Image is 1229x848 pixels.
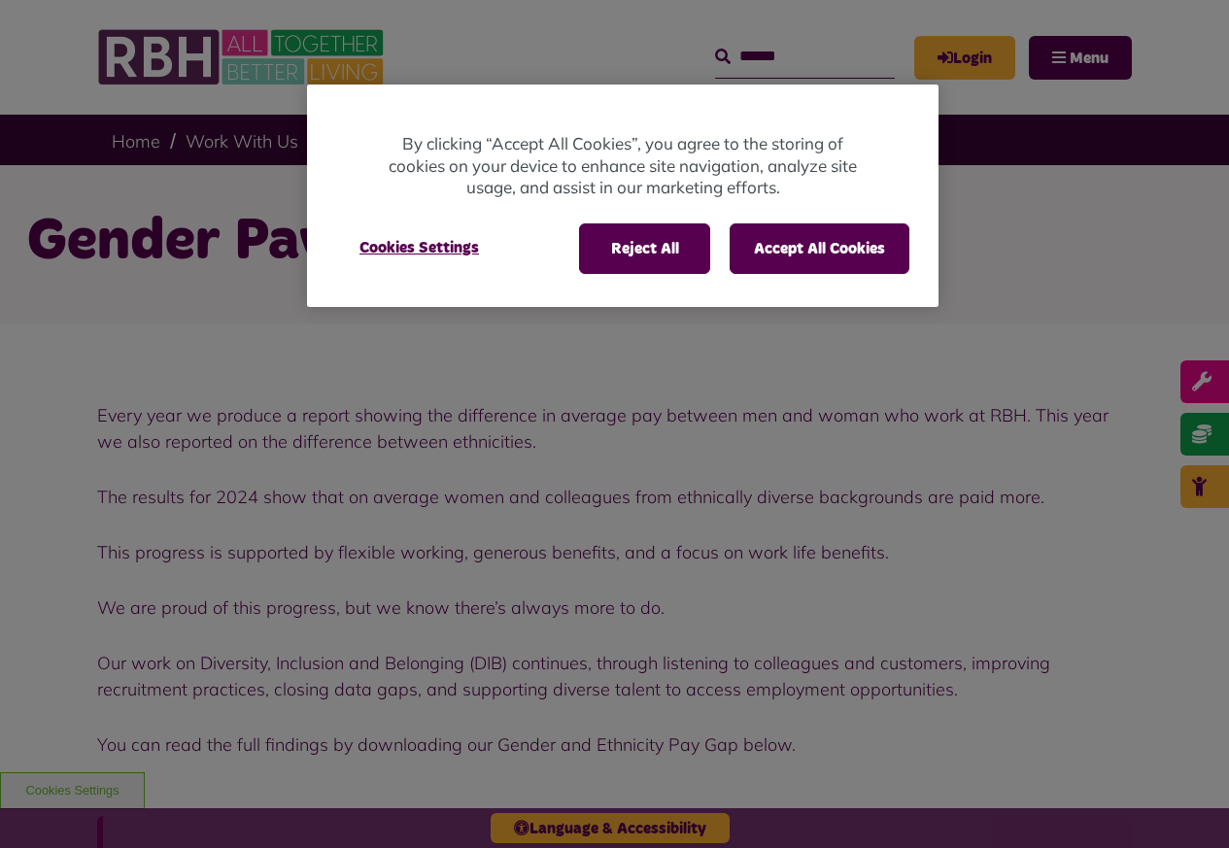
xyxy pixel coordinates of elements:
div: Cookie banner [307,85,939,307]
button: Cookies Settings [336,223,502,272]
p: By clicking “Accept All Cookies”, you agree to the storing of cookies on your device to enhance s... [385,133,861,199]
div: Privacy [307,85,939,307]
button: Accept All Cookies [730,223,909,274]
button: Reject All [579,223,710,274]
